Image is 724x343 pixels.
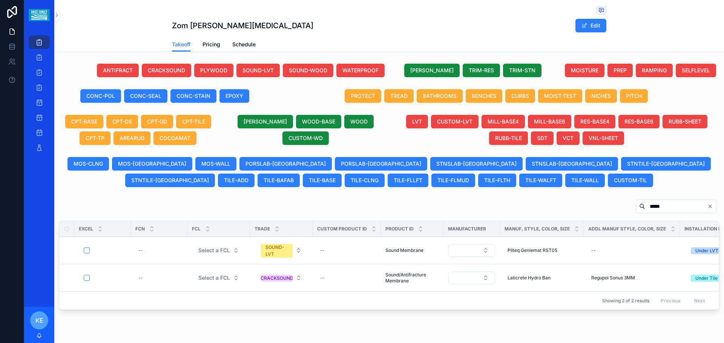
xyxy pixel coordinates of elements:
[238,115,293,128] button: [PERSON_NAME]
[488,118,519,125] span: MILL-BASE4
[525,177,556,184] span: TILE-WALFT
[417,89,463,103] button: BATHROOMS
[423,92,457,100] span: BATHROOMS
[682,67,710,74] span: SELFLEVEL
[583,131,624,145] button: VNL-SHEET
[130,92,161,100] span: CONC-SEAL
[511,92,529,100] span: CURBS
[695,247,718,254] div: Under LVT
[588,272,675,284] a: Regupol Sonus 3MM
[448,226,486,232] span: Manufacturer
[80,89,121,103] button: CONC-POL
[172,41,190,48] span: Takeoff
[448,271,495,284] button: Select Button
[172,38,190,52] a: Takeoff
[118,160,186,168] span: MOS-[GEOGRAPHIC_DATA]
[24,30,54,164] div: scrollable content
[608,174,653,187] button: CUSTOM-TIL
[201,160,230,168] span: MOS-WALL
[182,118,205,125] span: CPT-TILE
[412,118,422,125] span: LVT
[344,115,374,128] button: WOOD
[534,118,565,125] span: MILL-BASE6
[135,272,183,284] a: --
[86,92,115,100] span: CONC-POL
[341,160,421,168] span: PORSLAB-[GEOGRAPHIC_DATA]
[390,92,408,100] span: TREAD
[147,118,167,125] span: CPT-GD
[469,67,494,74] span: TRIM-RES
[124,89,167,103] button: CONC-SEAL
[614,67,627,74] span: PREP
[289,67,327,74] span: SOUND-WOOD
[198,274,230,282] span: Select a FCL
[484,177,510,184] span: TILE-FLTH
[618,115,660,128] button: RES-BASE6
[437,177,469,184] span: TILE-FLMUD
[571,67,598,74] span: MOISTURE
[236,64,280,77] button: SOUND-LVT
[138,275,143,281] div: --
[505,244,579,256] a: Pliteq Geniemat RST05
[288,134,323,142] span: CUSTOM-WD
[695,275,718,282] div: Under Tile
[519,174,562,187] button: TILE-WALFT
[29,9,49,21] img: App logo
[219,89,249,103] button: EPOXY
[224,177,248,184] span: TILE-ADD
[482,115,525,128] button: MILL-BASE4
[350,118,368,125] span: WOOD
[478,174,516,187] button: TILE-FLTH
[585,89,617,103] button: NICHES
[707,203,716,209] button: Clear
[225,92,243,100] span: EPOXY
[489,131,528,145] button: RUBB-TILE
[607,64,633,77] button: PREP
[195,157,236,171] button: MOS-WALL
[106,115,138,128] button: CPT-DS
[160,134,190,142] span: COCOAMAT
[138,247,143,253] div: --
[170,89,216,103] button: CONC-STAIN
[258,174,300,187] button: TILE-BAFAB
[342,67,379,74] span: WATERPROOF
[303,174,342,187] button: TILE-BASE
[317,226,367,232] span: Custom Product ID
[232,41,256,48] span: Schedule
[642,67,667,74] span: RAMPING
[588,226,666,232] span: Addl Manuf Style, Color, Size
[283,64,333,77] button: SOUND-WOOD
[385,272,439,284] span: Sound/Antifracture Membrane
[35,316,43,325] span: KE
[202,41,220,48] span: Pricing
[265,244,288,258] div: SOUND-LVT
[71,118,97,125] span: CPT-BASE
[495,134,522,142] span: RUBB-TILE
[565,64,604,77] button: MOISTURE
[148,67,185,74] span: CRACKSOUND
[669,118,701,125] span: RUBB-SHEET
[627,160,705,168] span: STNTILE-[GEOGRAPHIC_DATA]
[385,247,439,253] a: Sound Membrane
[580,118,609,125] span: RES-BASE4
[264,177,294,184] span: TILE-BAFAB
[505,89,535,103] button: CURBS
[448,244,495,257] a: Select Button
[65,115,103,128] button: CPT-BASE
[97,64,139,77] button: ANTIFRACT
[74,160,103,168] span: MOS-CLNG
[591,247,596,253] div: --
[112,157,192,171] button: MOS-[GEOGRAPHIC_DATA]
[135,226,145,232] span: FCN
[351,177,379,184] span: TILE-CLNG
[192,271,245,285] a: Select Button
[404,64,460,77] button: [PERSON_NAME]
[255,226,270,232] span: Trade
[537,134,548,142] span: SDT
[103,67,133,74] span: ANTIFRACT
[198,247,230,254] span: Select a FCL
[588,244,675,256] a: --
[200,67,227,74] span: PLYWOOD
[636,64,673,77] button: RAMPING
[621,157,711,171] button: STNTILE-[GEOGRAPHIC_DATA]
